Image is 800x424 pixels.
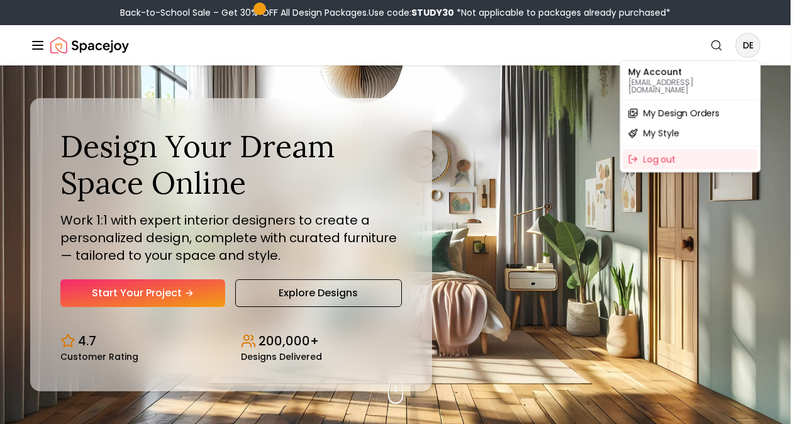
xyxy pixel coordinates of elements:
[623,123,757,143] a: My Style
[628,79,752,94] p: [EMAIL_ADDRESS][DOMAIN_NAME]
[628,67,752,76] p: My Account
[643,107,719,120] span: My Design Orders
[623,149,757,169] div: Log out
[643,127,679,140] span: My Style
[623,103,757,123] a: My Design Orders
